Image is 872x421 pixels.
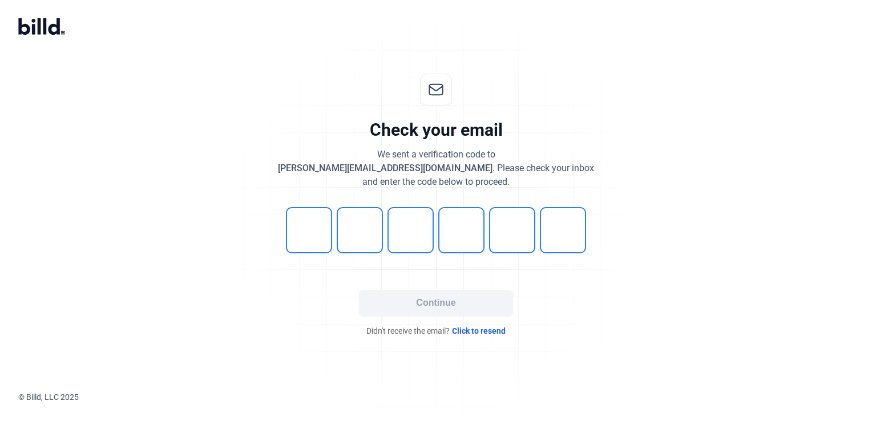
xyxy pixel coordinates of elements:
span: [PERSON_NAME][EMAIL_ADDRESS][DOMAIN_NAME] [278,163,492,173]
div: © Billd, LLC 2025 [18,391,872,403]
span: Click to resend [452,325,506,337]
div: We sent a verification code to . Please check your inbox and enter the code below to proceed. [278,148,594,189]
button: Continue [359,290,513,316]
div: Didn't receive the email? [265,325,607,337]
div: Check your email [370,119,503,141]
